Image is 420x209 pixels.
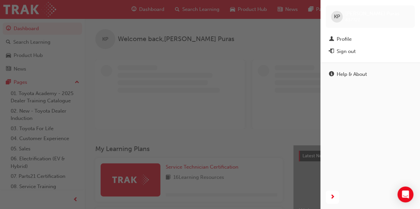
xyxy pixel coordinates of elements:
[329,72,334,78] span: info-icon
[326,45,415,58] button: Sign out
[337,48,356,55] div: Sign out
[397,186,413,202] div: Open Intercom Messenger
[326,33,415,45] a: Profile
[345,17,360,23] span: 657721
[334,13,340,21] span: KP
[326,68,415,80] a: Help & About
[337,71,367,78] div: Help & About
[330,193,335,201] span: next-icon
[345,11,399,17] span: [PERSON_NAME] Puras
[337,35,352,43] div: Profile
[329,49,334,55] span: exit-icon
[329,36,334,42] span: man-icon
